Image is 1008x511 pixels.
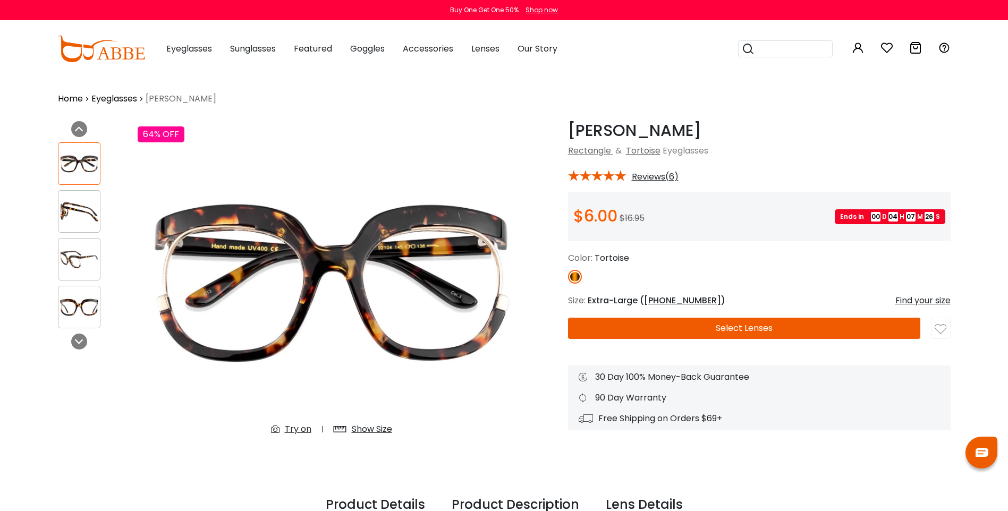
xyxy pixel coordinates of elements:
span: Eyeglasses [166,42,212,55]
a: Tortoise [626,144,660,157]
span: 07 [906,212,916,222]
img: abbeglasses.com [58,36,145,62]
span: Extra-Large ( ) [588,294,725,306]
span: M [917,212,923,222]
span: Goggles [350,42,385,55]
span: 26 [925,212,934,222]
span: Sunglasses [230,42,276,55]
span: Accessories [403,42,453,55]
span: H [900,212,904,222]
span: Tortoise [595,252,629,264]
img: Johnson Tortoise Plastic Eyeglasses , Fashion , UniversalBridgeFit Frames from ABBE Glasses [138,121,526,444]
img: chat [976,448,988,457]
h1: [PERSON_NAME] [568,121,951,140]
span: [PHONE_NUMBER] [644,294,721,306]
div: Try on [285,423,311,436]
button: Select Lenses [568,318,920,339]
span: $6.00 [573,205,617,227]
span: Eyeglasses [663,144,708,157]
a: Rectangle [568,144,611,157]
div: Show Size [352,423,392,436]
img: Johnson Tortoise Plastic Eyeglasses , Fashion , UniversalBridgeFit Frames from ABBE Glasses [58,297,100,318]
a: Home [58,92,83,105]
span: Our Story [518,42,557,55]
span: Lenses [471,42,499,55]
span: D [882,212,887,222]
span: Color: [568,252,592,264]
span: Size: [568,294,586,306]
span: & [613,144,624,157]
span: 04 [888,212,898,222]
div: Buy One Get One 50% [450,5,519,15]
span: S [936,212,940,222]
span: Ends in [840,212,869,222]
a: Eyeglasses [91,92,137,105]
div: 64% OFF [138,126,184,142]
span: Reviews(6) [632,172,679,182]
span: $16.95 [620,212,645,224]
div: 90 Day Warranty [579,391,940,404]
span: Featured [294,42,332,55]
div: Shop now [526,5,558,15]
img: Johnson Tortoise Plastic Eyeglasses , Fashion , UniversalBridgeFit Frames from ABBE Glasses [58,201,100,222]
span: 00 [871,212,880,222]
div: Find your size [895,294,951,307]
img: Johnson Tortoise Plastic Eyeglasses , Fashion , UniversalBridgeFit Frames from ABBE Glasses [58,249,100,270]
a: Shop now [520,5,558,14]
img: Johnson Tortoise Plastic Eyeglasses , Fashion , UniversalBridgeFit Frames from ABBE Glasses [58,154,100,174]
div: 30 Day 100% Money-Back Guarantee [579,371,940,384]
span: [PERSON_NAME] [146,92,216,105]
img: like [935,323,946,335]
div: Free Shipping on Orders $69+ [579,412,940,425]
